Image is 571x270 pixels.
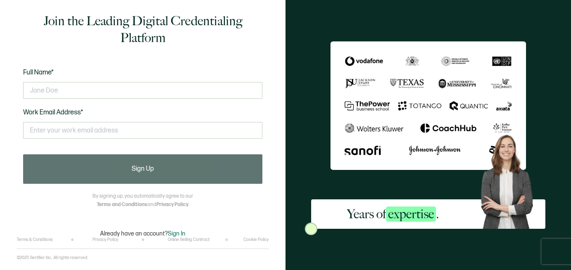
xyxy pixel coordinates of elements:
[347,206,439,222] h2: Years of .
[97,201,148,208] a: Terms and Conditions
[23,154,262,184] button: Sign Up
[23,82,262,99] input: Jane Doe
[156,201,188,208] a: Privacy Policy
[23,122,262,139] input: Enter your work email address
[93,237,118,242] a: Privacy Policy
[93,192,193,209] p: By signing up, you automatically agree to our and .
[23,109,83,116] span: Work Email Address*
[168,237,209,242] a: Online Selling Contract
[330,41,526,170] img: Sertifier Signup - Years of <span class="strong-h">expertise</span>.
[17,255,88,260] p: ©2025 Sertifier Inc.. All rights reserved.
[23,13,262,46] h1: Join the Leading Digital Credentialing Platform
[23,69,54,77] span: Full Name*
[168,230,185,237] span: Sign In
[100,230,185,237] p: Already have an account?
[475,130,545,229] img: Sertifier Signup - Years of <span class="strong-h">expertise</span>. Hero
[243,237,269,242] a: Cookie Policy
[305,222,317,235] img: Sertifier Signup
[132,166,154,172] span: Sign Up
[386,206,436,222] span: expertise
[17,237,53,242] a: Terms & Conditions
